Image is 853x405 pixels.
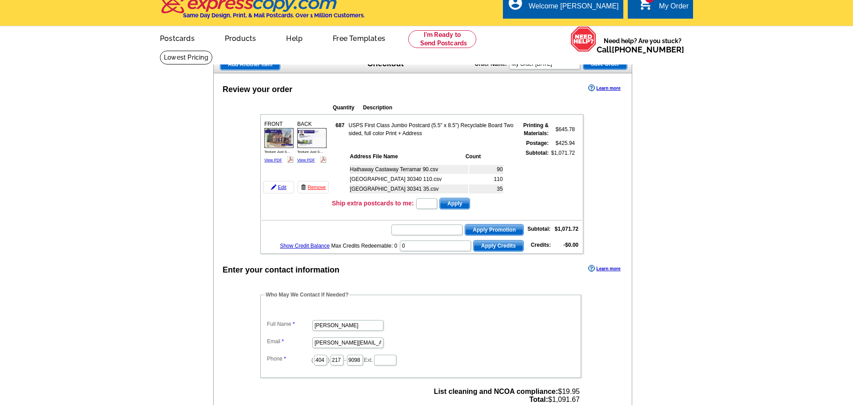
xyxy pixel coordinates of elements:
[211,27,271,48] a: Products
[280,243,330,249] a: Show Credit Balance
[526,140,549,146] strong: Postage:
[350,152,464,161] th: Address File Name
[319,27,399,48] a: Free Templates
[265,291,349,299] legend: Who May We Contact If Needed?
[267,355,311,363] label: Phone
[332,103,362,112] th: Quantity
[220,59,280,70] a: Add Another Item
[350,175,468,184] td: [GEOGRAPHIC_DATA] 30340 110.csv
[597,36,689,54] span: Need help? Are you stuck?
[555,226,578,232] strong: $1,071.72
[267,320,311,328] label: Full Name
[264,150,290,154] span: Texture Just S...
[287,156,294,163] img: pdf_logo.png
[146,27,209,48] a: Postcards
[183,12,365,19] h4: Same Day Design, Print, & Mail Postcards. Over 1 Million Customers.
[659,2,689,15] div: My Order
[527,226,550,232] strong: Subtotal:
[469,165,503,174] td: 90
[160,2,365,19] a: Same Day Design, Print, & Mail Postcards. Over 1 Million Customers.
[363,103,525,112] th: Description
[267,337,311,345] label: Email
[469,175,503,184] td: 110
[434,388,580,404] span: $19.95 $1,091.67
[465,224,524,236] button: Apply Promotion
[297,150,323,154] span: Texture Just S...
[296,119,328,165] div: BACK
[348,121,516,138] td: USPS First Class Jumbo Postcard (5.5" x 8.5") Recyclable Board Two sided, full color Print + Address
[531,242,551,248] strong: Credits:
[320,156,327,163] img: pdf_logo.png
[529,396,548,403] strong: Total:
[526,150,549,156] strong: Subtotal:
[612,45,684,54] a: [PHONE_NUMBER]
[469,184,503,193] td: 35
[439,198,470,209] button: Apply
[332,199,414,207] h3: Ship extra postcards to me:
[350,165,468,174] td: Hathaway Castaway Terramar 90.csv
[465,225,523,235] span: Apply Promotion
[331,243,398,249] span: Max Credits Redeemable: 0
[550,121,575,138] td: $645.78
[223,264,339,276] div: Enter your contact information
[263,181,294,193] a: Edit
[675,198,853,405] iframe: LiveChat chat widget
[298,181,329,193] a: Remove
[588,84,620,92] a: Learn more
[265,353,577,366] dd: ( ) - Ext.
[301,184,306,190] img: trashcan-icon.gif
[440,198,470,209] span: Apply
[465,152,503,161] th: Count
[563,242,578,248] strong: -$0.00
[550,139,575,148] td: $425.94
[297,158,315,162] a: View PDF
[271,184,276,190] img: pencil-icon.gif
[264,158,282,162] a: View PDF
[474,241,523,251] span: Apply Credits
[263,119,295,165] div: FRONT
[588,265,620,272] a: Learn more
[223,84,292,96] div: Review your order
[434,388,558,395] strong: List cleaning and NCOA compliance:
[550,148,575,195] td: $1,071.72
[297,128,327,148] img: small-thumb.jpg
[335,122,344,128] strong: 687
[523,122,549,136] strong: Printing & Materials:
[529,2,618,15] div: Welcome [PERSON_NAME]
[350,184,468,193] td: [GEOGRAPHIC_DATA] 30341 35.csv
[570,26,597,52] img: help
[473,240,524,252] button: Apply Credits
[272,27,317,48] a: Help
[638,1,689,12] a: 1 shopping_cart My Order
[597,45,684,54] span: Call
[264,128,294,148] img: small-thumb.jpg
